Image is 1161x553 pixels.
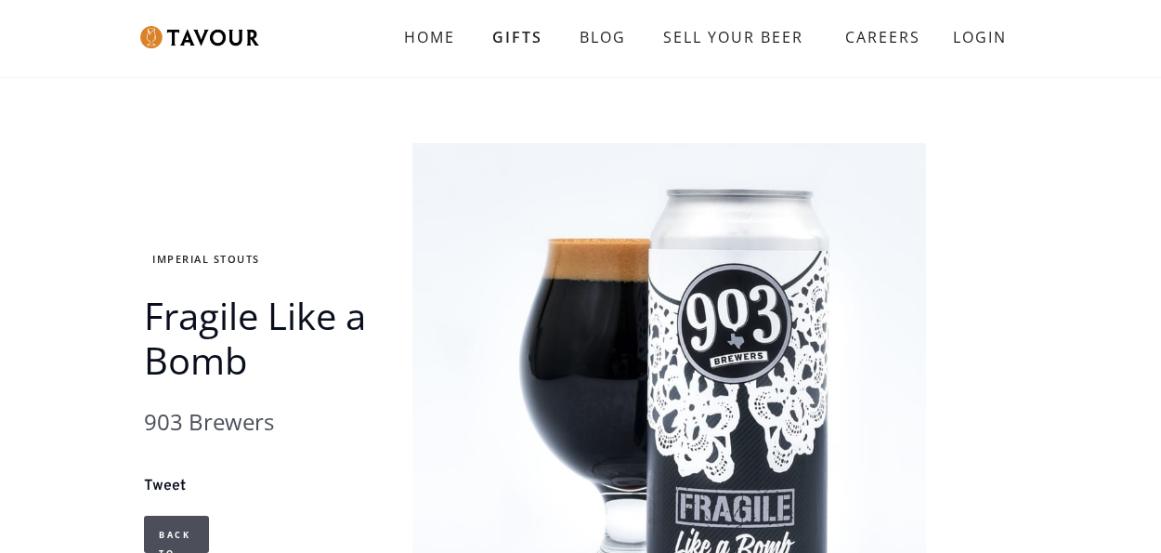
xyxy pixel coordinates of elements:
[845,19,920,56] strong: CAREERS
[474,19,561,56] a: GIFTS
[822,11,934,63] a: CAREERS
[144,294,375,383] h1: Fragile Like a Bomb
[404,27,455,47] strong: HOME
[385,19,474,56] a: HOME
[144,405,375,439] p: 903 Brewers
[934,19,1025,56] a: LOGIN
[144,247,267,275] a: Imperial Stouts
[645,19,822,56] a: SELL YOUR BEER
[144,477,186,495] a: Tweet
[144,516,209,553] a: Back to Beers
[561,19,645,56] a: BLOG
